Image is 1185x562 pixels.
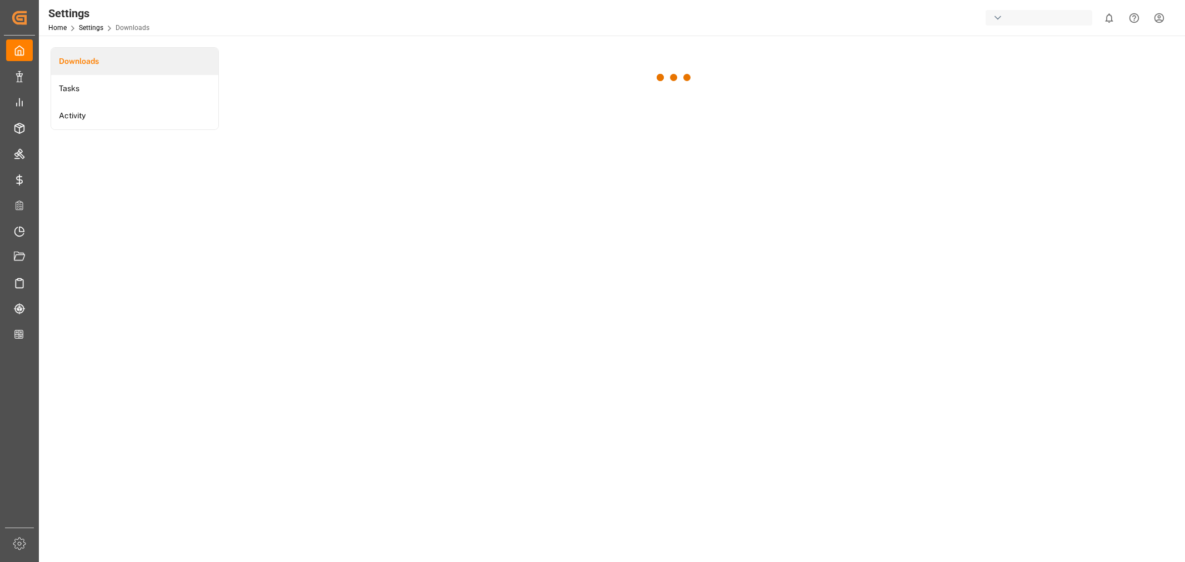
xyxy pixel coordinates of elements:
[79,24,103,32] a: Settings
[51,75,218,102] a: Tasks
[48,24,67,32] a: Home
[1122,6,1147,31] button: Help Center
[48,5,149,22] div: Settings
[51,102,218,129] a: Activity
[1097,6,1122,31] button: show 0 new notifications
[51,48,218,75] a: Downloads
